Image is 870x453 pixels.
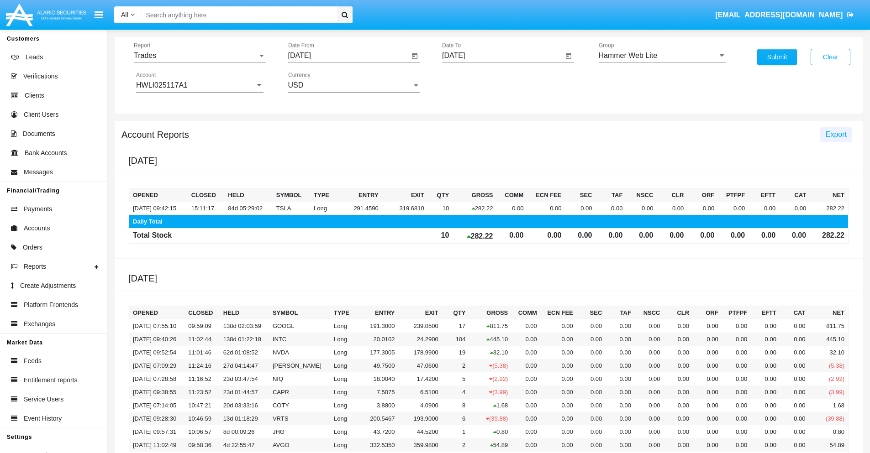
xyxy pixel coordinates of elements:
th: Gross [469,306,511,320]
td: 811.75 [809,319,848,333]
th: Type [310,188,336,202]
th: Closed [188,188,225,202]
td: 0.00 [635,399,664,412]
th: Type [330,306,355,320]
td: [DATE] 09:38:55 [129,385,185,399]
td: 0.00 [780,346,809,359]
td: Long [330,425,355,438]
td: 282.22 [453,229,496,244]
td: 0.00 [565,229,596,244]
span: Event History [24,414,62,423]
td: 0.00 [606,333,635,346]
td: 0.00 [635,346,664,359]
td: Long [330,333,355,346]
td: 138d 02:03:59 [220,319,269,333]
td: 0.00 [541,372,577,385]
td: 11:01:46 [185,346,220,359]
td: 0.00 [780,399,809,412]
td: 0.00 [496,229,527,244]
td: 11:24:16 [185,359,220,372]
span: USD [288,81,304,89]
td: 0.00 [511,359,541,372]
td: 4 [442,385,469,399]
td: Daily Total [129,215,849,229]
td: 0.80 [809,425,848,438]
span: Feeds [24,356,42,366]
td: 11:02:44 [185,333,220,346]
td: 177.3005 [355,346,398,359]
td: 0.00 [635,333,664,346]
td: 0.00 [780,385,809,399]
td: 2 [442,438,469,452]
th: Opened [129,306,185,320]
td: 0.00 [664,333,693,346]
td: (5.38) [809,359,848,372]
th: Held [224,188,273,202]
td: 0.00 [577,333,606,346]
td: 0.00 [541,346,577,359]
td: 0.80 [469,425,511,438]
td: 0.00 [693,372,722,385]
td: 0.00 [635,359,664,372]
th: PTFPF [718,188,749,202]
td: 2 [442,359,469,372]
th: Exit [399,306,442,320]
td: (2.92) [809,372,848,385]
td: JHG [269,425,330,438]
span: Payments [24,204,52,214]
td: 8d 00:09:26 [220,425,269,438]
td: 0.00 [751,425,780,438]
td: 0.00 [693,333,722,346]
td: 6 [442,412,469,425]
td: 0.00 [577,412,606,425]
td: 0.00 [606,319,635,333]
td: 0.00 [541,319,577,333]
span: Orders [23,243,42,252]
td: [DATE] 09:28:30 [129,412,185,425]
td: [DATE] 09:42:15 [129,202,188,215]
td: Long [330,438,355,452]
td: 0.00 [496,202,527,215]
span: Reports [24,262,46,271]
td: 10:47:21 [185,399,220,412]
td: 0.00 [722,333,751,346]
td: VRTS [269,412,330,425]
td: 10 [428,202,453,215]
td: 11:23:52 [185,385,220,399]
td: 0.00 [577,385,606,399]
td: 178.9900 [399,346,442,359]
td: 10:46:59 [185,412,220,425]
button: Clear [811,49,850,65]
td: 09:59:09 [185,319,220,333]
td: 0.00 [527,229,565,244]
button: Submit [757,49,797,65]
td: 0.00 [780,319,809,333]
td: 5 [442,372,469,385]
td: 0.00 [527,202,565,215]
span: Create Adjustments [20,281,76,291]
span: Verifications [23,72,58,81]
td: Long [330,372,355,385]
td: Long [330,359,355,372]
span: Trades [134,52,156,59]
td: 19 [442,346,469,359]
td: [DATE] 07:09:29 [129,359,185,372]
th: Gross [453,188,496,202]
td: 0.00 [577,319,606,333]
td: 0.00 [664,359,693,372]
td: 0.00 [718,202,749,215]
span: [EMAIL_ADDRESS][DOMAIN_NAME] [715,11,843,19]
th: SEC [565,188,596,202]
span: Documents [23,129,55,139]
input: Search [142,6,334,23]
td: 0.00 [511,346,541,359]
td: 0.00 [626,229,657,244]
td: 0.00 [606,412,635,425]
td: 0.00 [749,202,779,215]
td: 0.00 [541,425,577,438]
td: 0.00 [635,412,664,425]
td: 0.00 [687,202,718,215]
td: (3.99) [809,385,848,399]
td: 18.0040 [355,372,398,385]
td: Long [330,412,355,425]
